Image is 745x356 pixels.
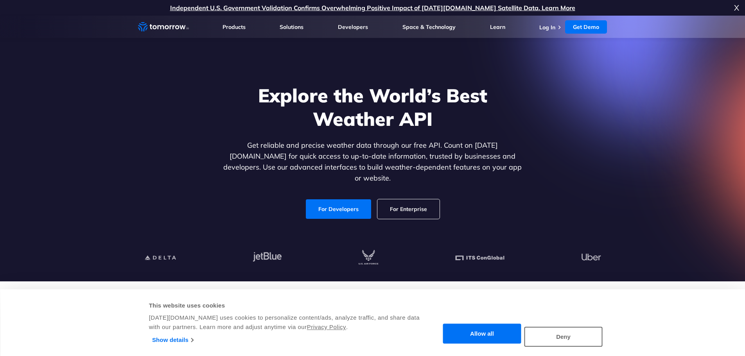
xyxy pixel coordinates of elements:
a: Space & Technology [402,23,456,30]
a: For Developers [306,199,371,219]
button: Allow all [443,324,521,344]
div: [DATE][DOMAIN_NAME] uses cookies to personalize content/ads, analyze traffic, and share data with... [149,313,421,332]
a: Developers [338,23,368,30]
a: Show details [152,334,193,346]
h1: Explore the World’s Best Weather API [222,84,524,131]
p: Get reliable and precise weather data through our free API. Count on [DATE][DOMAIN_NAME] for quic... [222,140,524,184]
a: For Enterprise [377,199,440,219]
a: Privacy Policy [307,324,346,330]
a: Solutions [280,23,303,30]
a: Independent U.S. Government Validation Confirms Overwhelming Positive Impact of [DATE][DOMAIN_NAM... [170,4,575,12]
a: Learn [490,23,505,30]
a: Log In [539,24,555,31]
div: This website uses cookies [149,301,421,310]
button: Deny [524,327,603,347]
a: Products [223,23,246,30]
a: Get Demo [565,20,607,34]
a: Home link [138,21,189,33]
